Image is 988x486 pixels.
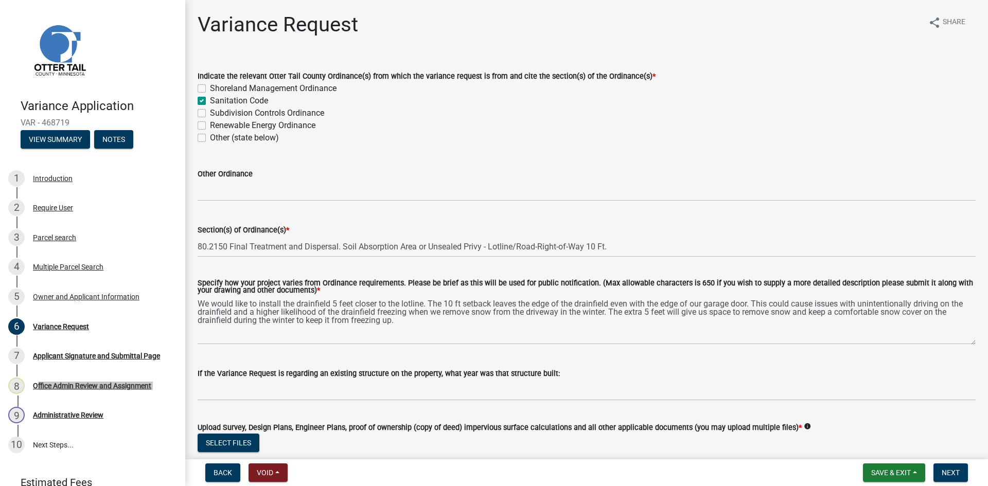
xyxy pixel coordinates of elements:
[8,229,25,246] div: 3
[33,293,139,300] div: Owner and Applicant Information
[198,280,976,295] label: Specify how your project varies from Ordinance requirements. Please be brief as this will be used...
[8,170,25,187] div: 1
[8,407,25,423] div: 9
[21,99,177,114] h4: Variance Application
[210,95,268,107] label: Sanitation Code
[804,423,811,430] i: info
[8,318,25,335] div: 6
[33,175,73,182] div: Introduction
[33,234,76,241] div: Parcel search
[942,469,960,477] span: Next
[198,171,253,178] label: Other Ordinance
[249,463,288,482] button: Void
[8,259,25,275] div: 4
[33,352,160,359] div: Applicant Signature and Submittal Page
[198,424,802,431] label: Upload Survey, Design Plans, Engineer Plans, proof of ownership (copy of deed) impervious surface...
[94,136,133,144] wm-modal-confirm: Notes
[8,200,25,216] div: 2
[214,469,232,477] span: Back
[198,434,259,452] button: Select files
[33,411,103,419] div: Administrative Review
[33,382,151,389] div: Office Admin Review and Assignment
[94,130,133,149] button: Notes
[210,107,324,119] label: Subdivision Controls Ordinance
[21,136,90,144] wm-modal-confirm: Summary
[210,119,315,132] label: Renewable Energy Ordinance
[33,263,103,271] div: Multiple Parcel Search
[933,463,968,482] button: Next
[33,323,89,330] div: Variance Request
[205,463,240,482] button: Back
[928,16,941,29] i: share
[863,463,925,482] button: Save & Exit
[8,348,25,364] div: 7
[210,132,279,144] label: Other (state below)
[8,289,25,305] div: 5
[257,469,273,477] span: Void
[21,118,165,128] span: VAR - 468719
[8,437,25,453] div: 10
[198,12,358,37] h1: Variance Request
[943,16,965,29] span: Share
[198,73,656,80] label: Indicate the relevant Otter Tail County Ordinance(s) from which the variance request is from and ...
[8,377,25,394] div: 8
[21,11,98,88] img: Otter Tail County, Minnesota
[198,227,289,234] label: Section(s) of Ordinance(s)
[210,82,337,95] label: Shoreland Management Ordinance
[920,12,974,32] button: shareShare
[198,370,560,377] label: If the Variance Request is regarding an existing structure on the property, what year was that st...
[871,469,911,477] span: Save & Exit
[33,204,73,211] div: Require User
[21,130,90,149] button: View Summary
